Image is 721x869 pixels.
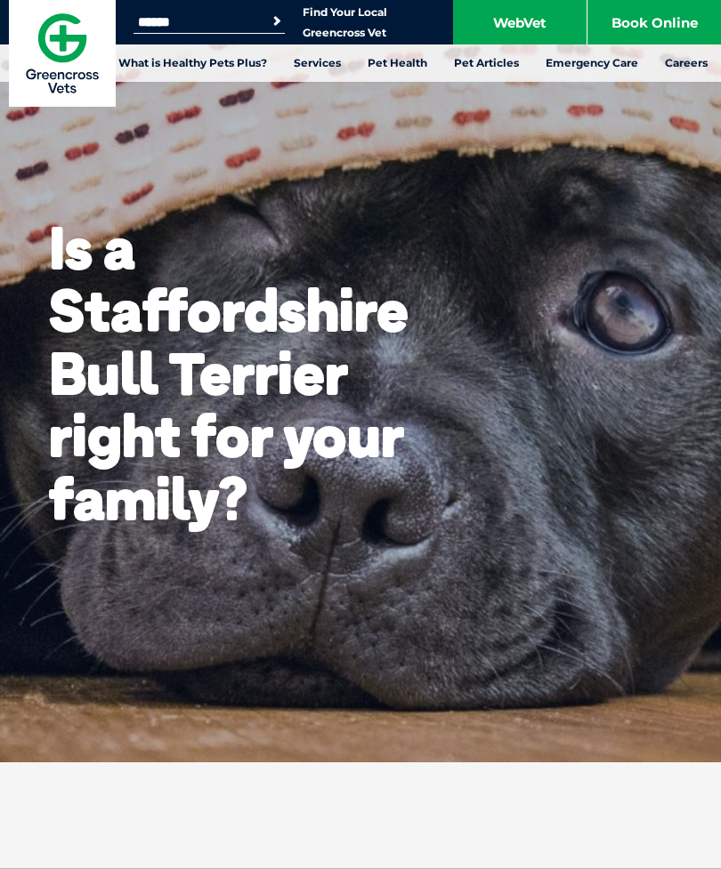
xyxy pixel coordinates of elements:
[303,5,387,40] a: Find Your Local Greencross Vet
[105,44,280,82] a: What is Healthy Pets Plus?
[354,44,441,82] a: Pet Health
[441,44,532,82] a: Pet Articles
[652,44,721,82] a: Careers
[268,12,286,30] button: Search
[532,44,652,82] a: Emergency Care
[49,212,409,535] strong: Is a Staffordshire Bull Terrier right for your family?
[280,44,354,82] a: Services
